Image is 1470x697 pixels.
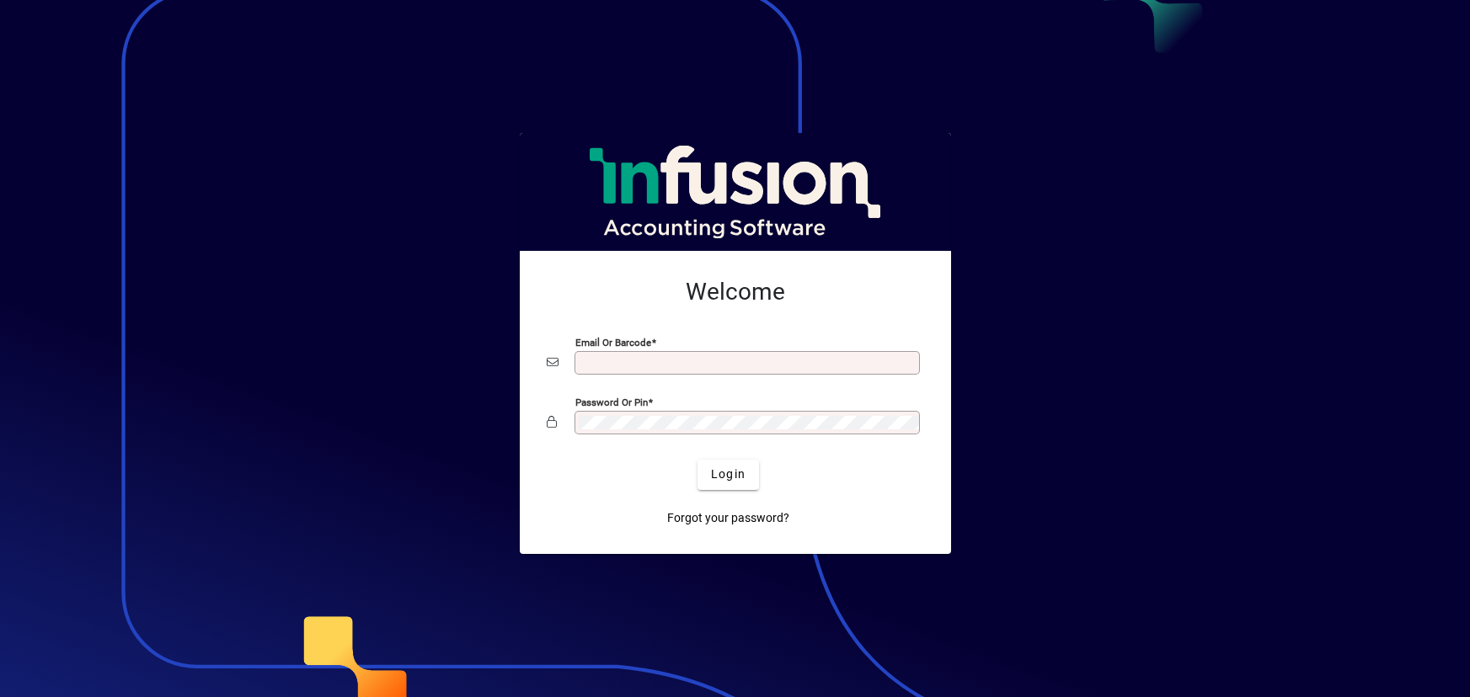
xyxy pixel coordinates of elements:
h2: Welcome [547,278,924,306]
span: Forgot your password? [667,509,789,527]
button: Login [698,460,759,490]
span: Login [711,466,746,483]
mat-label: Email or Barcode [575,336,651,348]
a: Forgot your password? [660,503,796,534]
mat-label: Password or Pin [575,396,648,407]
